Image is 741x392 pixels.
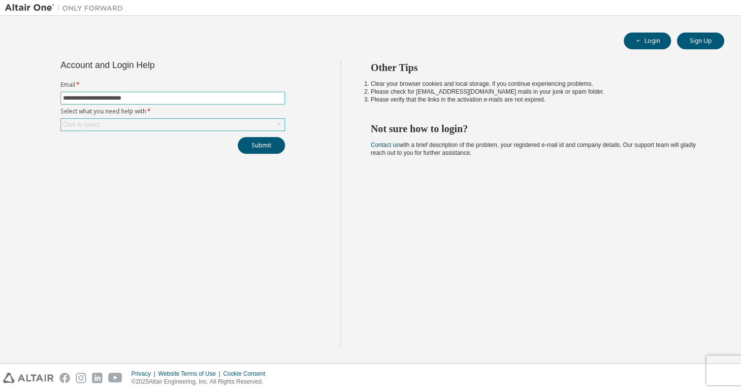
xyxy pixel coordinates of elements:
button: Submit [238,137,285,154]
label: Email [61,81,285,89]
button: Login [624,33,671,49]
h2: Not sure how to login? [371,122,707,135]
a: Contact us [371,142,399,148]
img: facebook.svg [60,373,70,383]
div: Click to select [63,121,99,129]
li: Please check for [EMAIL_ADDRESS][DOMAIN_NAME] mails in your junk or spam folder. [371,88,707,96]
img: altair_logo.svg [3,373,54,383]
label: Select what you need help with [61,107,285,115]
p: © 2025 Altair Engineering, Inc. All Rights Reserved. [131,378,271,386]
div: Privacy [131,370,158,378]
div: Cookie Consent [223,370,271,378]
li: Clear your browser cookies and local storage, if you continue experiencing problems. [371,80,707,88]
div: Click to select [61,119,285,131]
li: Please verify that the links in the activation e-mails are not expired. [371,96,707,104]
img: youtube.svg [108,373,123,383]
div: Website Terms of Use [158,370,223,378]
span: with a brief description of the problem, your registered e-mail id and company details. Our suppo... [371,142,696,156]
img: Altair One [5,3,128,13]
img: linkedin.svg [92,373,102,383]
h2: Other Tips [371,61,707,74]
img: instagram.svg [76,373,86,383]
button: Sign Up [677,33,724,49]
div: Account and Login Help [61,61,240,69]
